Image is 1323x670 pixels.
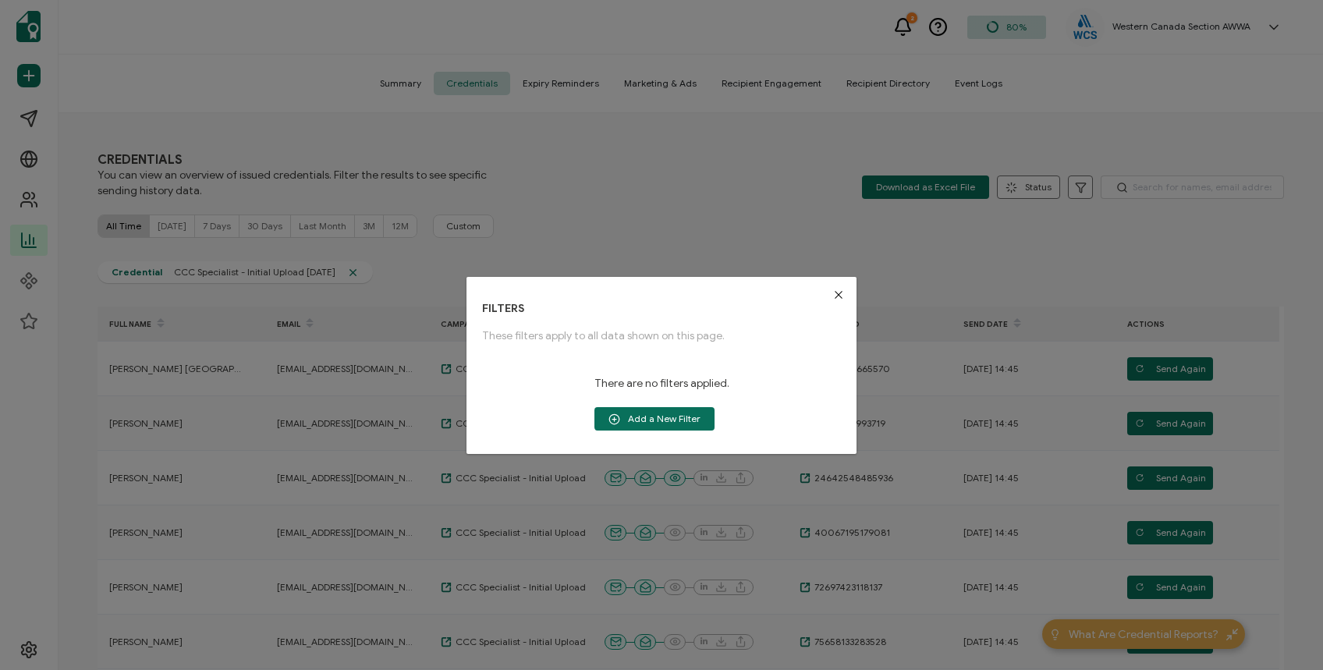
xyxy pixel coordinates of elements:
[482,328,725,344] p: These filters apply to all data shown on this page.
[821,277,857,313] button: Close
[466,277,857,454] div: dialog
[596,407,713,431] span: Add a New Filter
[482,300,841,317] span: FILTERS
[594,407,715,431] button: Add a New Filter
[594,375,729,392] p: There are no filters applied.
[1245,595,1323,670] iframe: Chat Widget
